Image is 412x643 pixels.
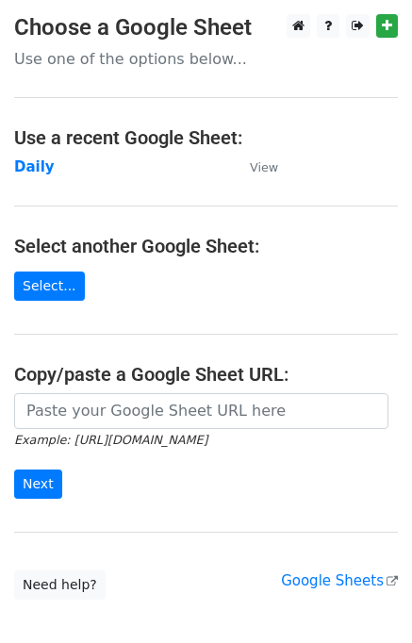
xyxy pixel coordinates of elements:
h3: Choose a Google Sheet [14,14,398,41]
h4: Use a recent Google Sheet: [14,126,398,149]
a: Need help? [14,570,106,600]
input: Paste your Google Sheet URL here [14,393,388,429]
input: Next [14,470,62,499]
h4: Select another Google Sheet: [14,235,398,257]
p: Use one of the options below... [14,49,398,69]
small: Example: [URL][DOMAIN_NAME] [14,433,207,447]
a: Google Sheets [281,572,398,589]
h4: Copy/paste a Google Sheet URL: [14,363,398,386]
a: View [231,158,278,175]
a: Daily [14,158,55,175]
a: Select... [14,272,85,301]
small: View [250,160,278,174]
